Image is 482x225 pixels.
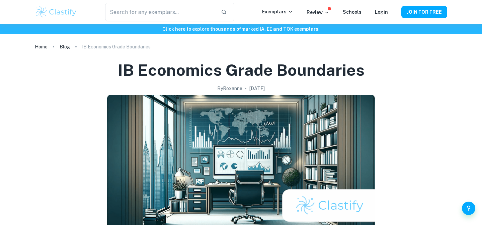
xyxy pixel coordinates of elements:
img: Clastify logo [35,5,77,19]
h2: [DATE] [249,85,265,92]
a: Home [35,42,48,51]
button: Help and Feedback [462,202,475,215]
p: Exemplars [262,8,293,15]
h1: IB Economics Grade Boundaries [118,59,365,81]
h2: By Roxanne [217,85,242,92]
a: Blog [60,42,70,51]
p: Review [307,9,329,16]
p: IB Economics Grade Boundaries [82,43,151,50]
p: • [245,85,247,92]
a: Login [375,9,388,15]
button: JOIN FOR FREE [401,6,447,18]
a: Schools [343,9,361,15]
h6: Click here to explore thousands of marked IA, EE and TOK exemplars ! [1,25,481,33]
input: Search for any exemplars... [105,3,216,21]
